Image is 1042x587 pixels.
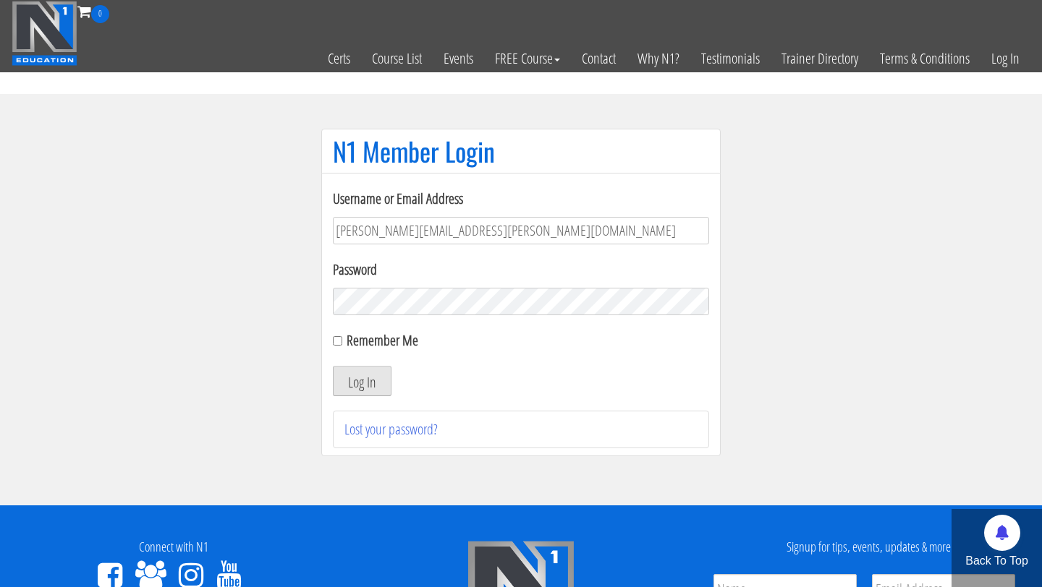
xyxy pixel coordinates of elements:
a: 0 [77,1,109,21]
a: Lost your password? [344,419,438,439]
a: Contact [571,23,627,94]
label: Username or Email Address [333,188,709,210]
h4: Connect with N1 [11,540,336,554]
a: Events [433,23,484,94]
a: Certs [317,23,361,94]
a: Course List [361,23,433,94]
a: Trainer Directory [771,23,869,94]
img: n1-education [12,1,77,66]
a: Terms & Conditions [869,23,980,94]
a: FREE Course [484,23,571,94]
h4: Signup for tips, events, updates & more [706,540,1031,554]
a: Why N1? [627,23,690,94]
h1: N1 Member Login [333,137,709,166]
span: 0 [91,5,109,23]
a: Testimonials [690,23,771,94]
button: Log In [333,366,391,396]
label: Remember Me [347,330,418,350]
a: Log In [980,23,1030,94]
label: Password [333,259,709,280]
